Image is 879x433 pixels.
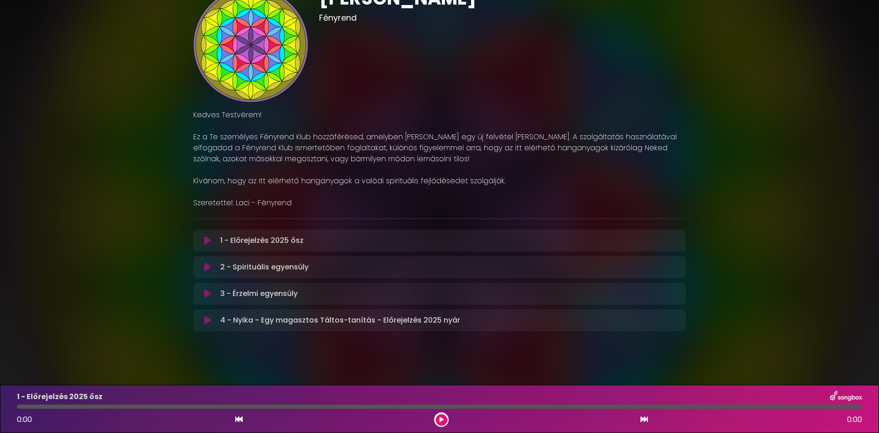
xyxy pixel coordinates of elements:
p: 1 - Előrejelzés 2025 ősz [220,235,304,246]
p: Ez a Te személyes Fényrend Klub hozzáférésed, amelyben [PERSON_NAME] egy új felvétel [PERSON_NAME... [193,132,686,164]
p: 4 - Nyika - Egy magasztos Táltos-tanítás - Előrejelzés 2025 nyár [220,315,460,326]
p: Kívánom, hogy az itt elérhető hanganyagok a valódi spirituális fejlődésedet szolgálják. [193,175,686,186]
p: Szeretettel: Laci - Fényrend [193,197,686,208]
h3: Fényrend [319,13,686,23]
p: Kedves Testvérem! [193,110,686,121]
p: 3 - Érzelmi egyensúly [220,288,298,299]
p: 2 - Spirituális egyensúly [220,262,309,273]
